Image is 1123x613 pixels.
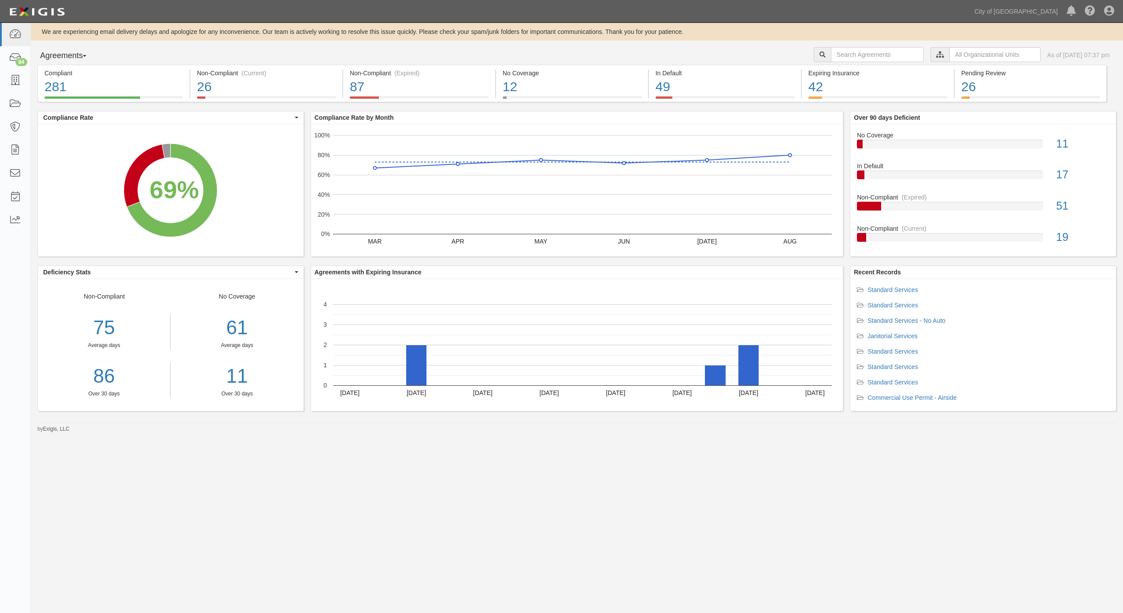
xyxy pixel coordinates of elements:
div: (Current) [902,224,927,233]
div: 49 [656,78,794,96]
a: No Coverage12 [496,96,648,103]
button: Deficiency Stats [38,266,304,278]
span: Compliance Rate [43,113,293,122]
a: Standard Services [867,348,918,355]
button: Compliance Rate [38,111,304,124]
img: logo-5460c22ac91f19d4615b14bd174203de0afe785f0fc80cf4dbbc73dc1793850b.png [7,4,67,20]
div: 51 [1049,198,1116,214]
a: Non-Compliant(Expired)51 [857,193,1109,224]
a: Janitorial Services [867,332,918,340]
div: Expiring Insurance [808,69,947,78]
div: 69% [149,172,199,207]
text: 20% [318,210,330,218]
a: 86 [38,362,170,390]
div: Average days [177,342,297,349]
text: APR [452,238,464,245]
div: Over 30 days [177,390,297,398]
text: 0% [321,230,330,237]
div: 281 [44,78,183,96]
a: Exigis, LLC [43,426,70,432]
a: Standard Services [867,302,918,309]
div: (Expired) [394,69,419,78]
text: [DATE] [407,389,426,396]
div: 26 [961,78,1100,96]
text: [DATE] [739,389,758,396]
a: Non-Compliant(Current)19 [857,224,1109,249]
div: 17 [1049,167,1116,183]
div: No Coverage [850,131,1116,140]
div: No Coverage [503,69,641,78]
div: Non-Compliant (Expired) [350,69,489,78]
a: Pending Review26 [955,96,1107,103]
a: Standard Services - No Auto [867,317,945,324]
text: 60% [318,171,330,178]
a: Standard Services [867,363,918,370]
a: Commercial Use Permit - Airside [867,394,956,401]
b: Agreements with Expiring Insurance [315,269,422,276]
text: 80% [318,151,330,159]
a: City of [GEOGRAPHIC_DATA] [970,3,1062,20]
a: Expiring Insurance42 [802,96,954,103]
i: Help Center - Complianz [1085,6,1095,17]
div: 42 [808,78,947,96]
svg: A chart. [311,279,843,411]
svg: A chart. [38,124,303,256]
svg: A chart. [311,124,843,256]
text: 2 [323,341,327,348]
div: (Current) [241,69,266,78]
div: 75 [38,314,170,342]
div: No Coverage [170,292,303,398]
div: Non-Compliant (Current) [197,69,336,78]
div: In Default [850,162,1116,170]
input: All Organizational Units [949,47,1041,62]
div: Average days [38,342,170,349]
text: 40% [318,191,330,198]
div: 87 [350,78,489,96]
b: Compliance Rate by Month [315,114,394,121]
div: 26 [197,78,336,96]
div: We are experiencing email delivery delays and apologize for any inconvenience. Our team is active... [31,27,1123,36]
text: [DATE] [805,389,825,396]
div: As of [DATE] 07:37 pm [1047,51,1110,59]
span: Deficiency Stats [43,268,293,277]
a: Non-Compliant(Expired)87 [343,96,495,103]
text: 100% [314,132,330,139]
a: No Coverage11 [857,131,1109,162]
div: Non-Compliant [850,224,1116,233]
a: In Default17 [857,162,1109,193]
text: [DATE] [539,389,559,396]
div: Compliant [44,69,183,78]
a: Standard Services [867,379,918,386]
text: JUN [618,238,630,245]
text: [DATE] [606,389,625,396]
div: Pending Review [961,69,1100,78]
div: 61 [177,314,297,342]
div: 19 [1049,229,1116,245]
text: [DATE] [672,389,692,396]
div: 84 [15,58,27,66]
b: Recent Records [854,269,901,276]
div: (Expired) [902,193,927,202]
text: 0 [323,382,327,389]
text: [DATE] [473,389,493,396]
div: Non-Compliant [850,193,1116,202]
a: Compliant281 [37,96,189,103]
text: [DATE] [340,389,360,396]
text: [DATE] [697,238,716,245]
div: Non-Compliant [38,292,170,398]
input: Search Agreements [831,47,924,62]
text: MAY [534,238,548,245]
div: In Default [656,69,794,78]
a: 11 [177,362,297,390]
b: Over 90 days Deficient [854,114,920,121]
div: 11 [1049,136,1116,152]
a: In Default49 [649,96,801,103]
text: AUG [783,238,797,245]
a: Standard Services [867,286,918,293]
text: 4 [323,301,327,308]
